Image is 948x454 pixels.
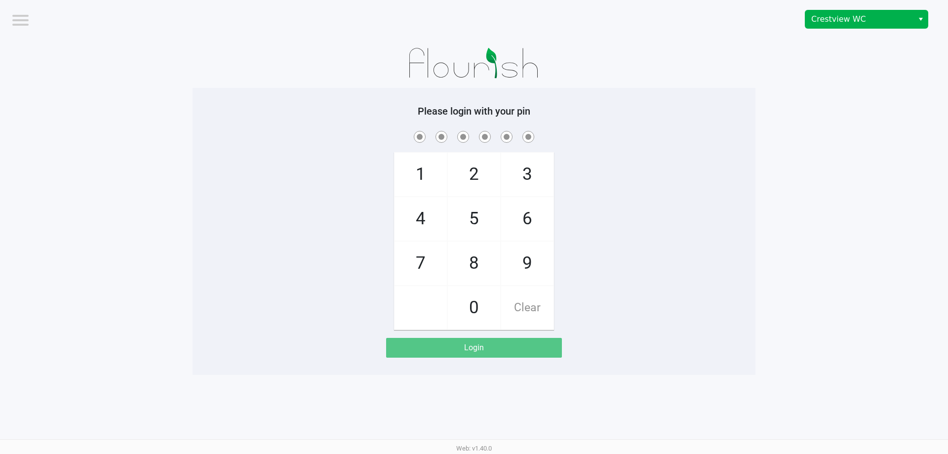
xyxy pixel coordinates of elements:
[811,13,908,25] span: Crestview WC
[448,153,500,196] span: 2
[448,197,500,241] span: 5
[456,445,492,452] span: Web: v1.40.0
[395,153,447,196] span: 1
[448,242,500,285] span: 8
[200,105,748,117] h5: Please login with your pin
[395,197,447,241] span: 4
[501,242,553,285] span: 9
[501,153,553,196] span: 3
[501,286,553,330] span: Clear
[448,286,500,330] span: 0
[501,197,553,241] span: 6
[913,10,928,28] button: Select
[395,242,447,285] span: 7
